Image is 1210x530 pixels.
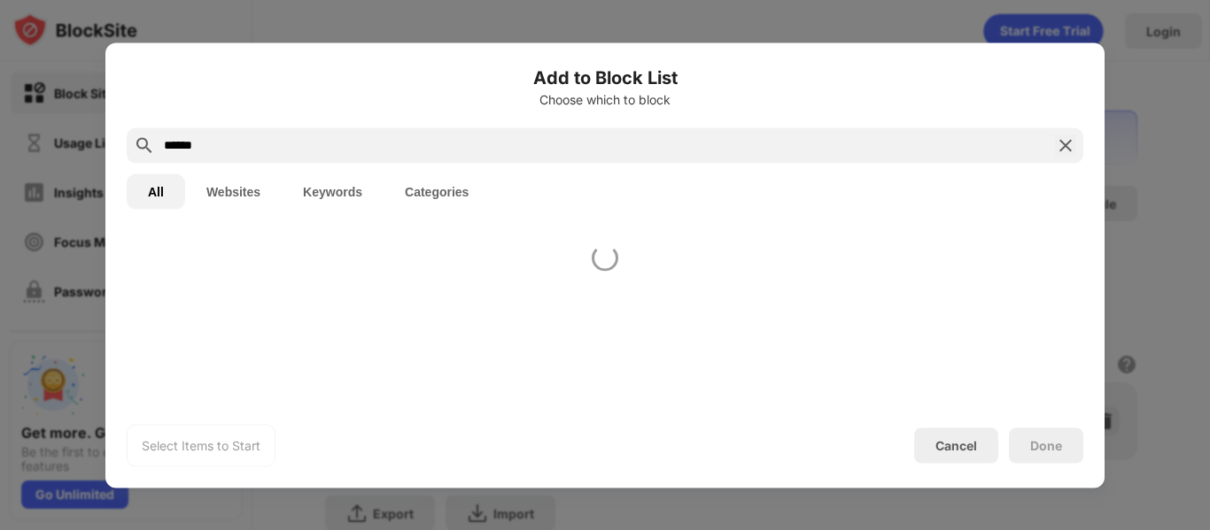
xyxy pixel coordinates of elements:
[142,436,260,454] div: Select Items to Start
[282,173,384,209] button: Keywords
[384,173,490,209] button: Categories
[935,438,977,453] div: Cancel
[134,134,155,156] img: search.svg
[127,173,185,209] button: All
[1030,438,1062,452] div: Done
[127,64,1083,90] h6: Add to Block List
[127,92,1083,106] div: Choose which to block
[1055,134,1076,156] img: search-close
[185,173,282,209] button: Websites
